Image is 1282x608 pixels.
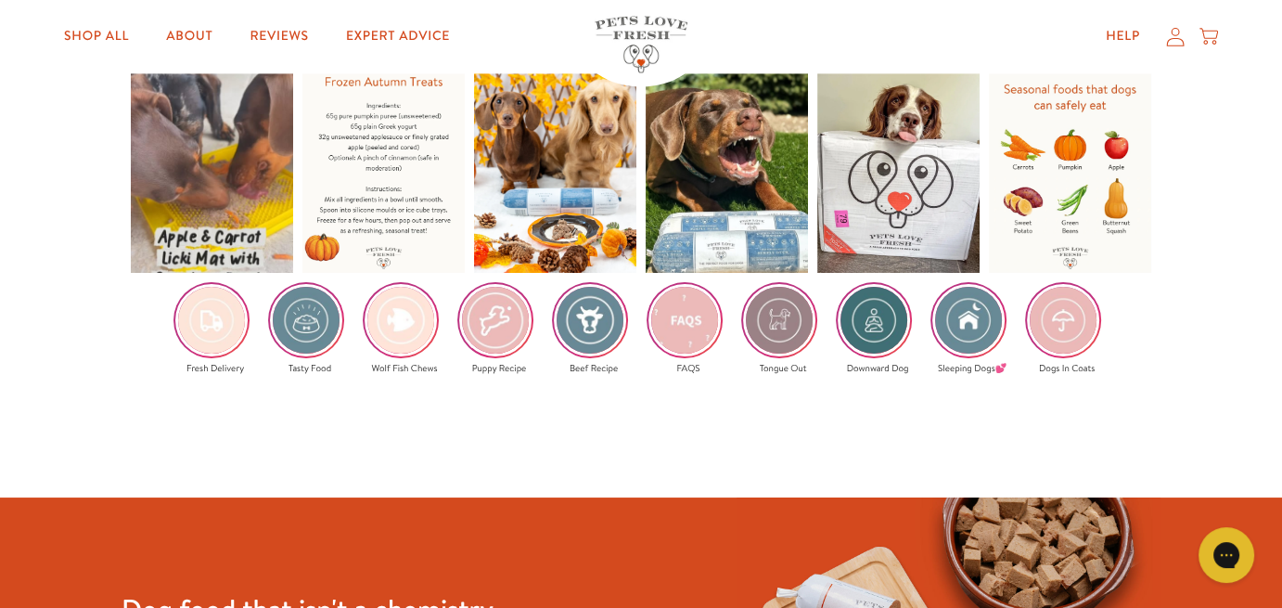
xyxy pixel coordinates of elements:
img: 2475_1013201103904099664-4t.jpg [932,284,1005,356]
strong: Wolf Fish Chews [371,362,437,375]
a: About [151,19,227,56]
img: 10968_5072579764926655300-4t.jpg [459,284,532,356]
strong: Dogs In Coats [1039,362,1095,375]
strong: FAQS [676,362,699,375]
img: 03310_6573765221449598147-4t.jpg [1027,284,1099,356]
iframe: Gorgias live chat messenger [1189,521,1263,589]
img: 51479_2512492527185327460-4t.jpg [648,284,721,356]
strong: Puppy Recipe [472,362,527,375]
strong: Sleeping Dogs💕 [938,362,1006,375]
img: 0015_965318731686421580-4t.jpg [743,284,815,356]
a: Shop All [49,19,144,56]
img: 821988_4635509096548387497-4t.jpg [270,284,342,356]
strong: Fresh Delivery [186,362,244,375]
a: Reviews [235,19,323,56]
img: 4034_6084782512731327967-4t.jpg [838,284,910,356]
img: 58314_2810153398668061499-4t.jpg [365,284,437,356]
a: Help [1091,19,1155,56]
img: 51019_922969244171885795-4t.jpg [554,284,626,356]
strong: Tasty Food [288,362,331,375]
img: 93167_7627828820727650526-4t.jpg [175,284,248,356]
a: Expert Advice [331,19,465,56]
strong: Beef Recipe [570,362,618,375]
img: Pets Love Fresh [595,17,687,73]
strong: Tongue Out [760,362,807,375]
strong: Downward Dog [847,362,909,375]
